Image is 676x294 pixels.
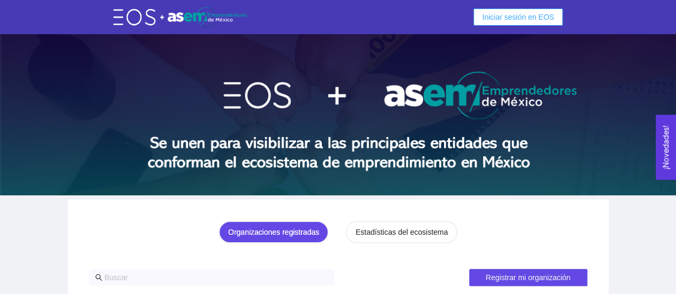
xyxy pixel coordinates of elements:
div: Estadísticas del ecosistema [355,226,448,238]
span: search [95,274,103,281]
div: Organizaciones registradas [228,226,319,238]
span: Iniciar sesión en EOS [482,11,554,23]
img: eos-asem-logo.38b026ae.png [113,7,247,27]
button: Open Feedback Widget [656,115,676,180]
button: Registrar mi organización [469,269,587,286]
button: Iniciar sesión en EOS [473,9,563,26]
input: Buscar [105,272,328,283]
span: Registrar mi organización [486,272,571,283]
